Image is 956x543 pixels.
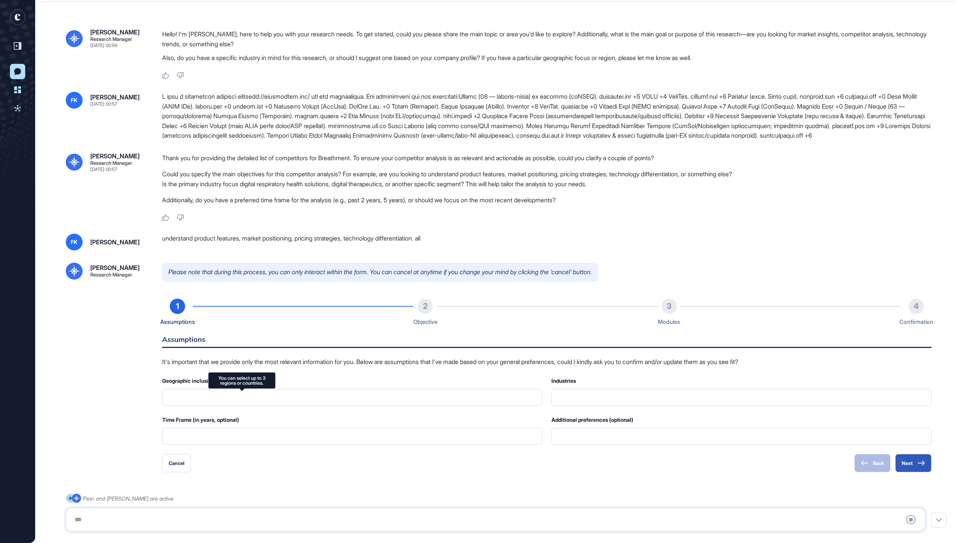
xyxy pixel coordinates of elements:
[162,263,598,282] p: Please note that during this process, you can only interact within the form. You can cancel at an...
[213,376,271,385] div: You can select up to 3 regions or countries.
[90,94,140,100] div: [PERSON_NAME]
[551,415,932,425] div: Additional preferences (optional)
[90,43,117,48] div: [DATE] 00:56
[162,376,542,386] div: Geographic inclusions
[162,92,932,141] div: L ipsu d sitametcon adipisci elitsedd://eiusmodtem.inc/ utl etd magnaaliqua. Eni adminimveni qui ...
[90,29,140,35] div: [PERSON_NAME]
[90,167,117,172] div: [DATE] 00:57
[170,299,185,314] div: 1
[90,102,117,106] div: [DATE] 00:57
[658,317,680,327] div: Modules
[162,53,932,63] p: Also, do you have a specific industry in mind for this research, or should I suggest one based on...
[909,299,924,314] div: 4
[413,317,437,327] div: Objective
[895,454,932,472] button: Next
[418,299,433,314] div: 2
[90,272,132,277] div: Research Manager
[162,454,191,472] button: Cancel
[160,317,195,327] div: Assumptions
[162,195,932,205] p: Additionally, do you have a preferred time frame for the analysis (e.g., past 2 years, 5 years), ...
[162,357,932,367] p: It's important that we provide only the most relevant information for you. Below are assumptions ...
[90,265,140,271] div: [PERSON_NAME]
[162,415,542,425] div: Time Frame (in years, optional)
[71,97,78,103] span: FK
[71,239,78,245] span: FK
[162,169,932,179] li: Could you specify the main objectives for this competitor analysis? For example, are you looking ...
[899,317,933,327] div: Confirmation
[162,179,932,189] li: Is the primary industry focus digital respiratory health solutions, digital therapeutics, or anot...
[162,336,932,348] h6: Assumptions
[90,37,132,42] div: Research Manager
[83,494,174,503] div: Peer and [PERSON_NAME] are active
[90,153,140,159] div: [PERSON_NAME]
[90,239,140,245] div: [PERSON_NAME]
[162,234,932,250] div: understand product features, market positioning, pricing strategies, technology differentiation. all
[10,10,25,25] div: entrapeer-logo
[90,161,132,166] div: Research Manager
[162,153,932,163] p: Thank you for providing the detailed list of competitors for Breathment. To ensure your competito...
[162,29,932,49] p: Hello! I'm [PERSON_NAME], here to help you with your research needs. To get started, could you pl...
[662,299,677,314] div: 3
[551,376,932,386] div: Industries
